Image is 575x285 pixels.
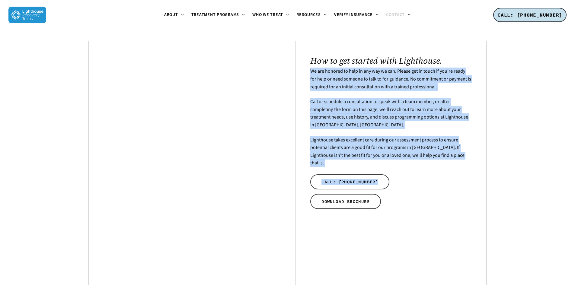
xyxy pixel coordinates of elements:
[188,13,249,17] a: Treatment Programs
[310,56,471,65] h2: How to get started with Lighthouse.
[191,12,239,18] span: Treatment Programs
[310,98,471,136] p: Call or schedule a consultation to speak with a team member, or after completing the form on this...
[386,12,405,18] span: Contact
[161,13,188,17] a: About
[249,13,293,17] a: Who We Treat
[331,13,382,17] a: Verify Insurance
[164,12,178,18] span: About
[252,12,283,18] span: Who We Treat
[321,198,370,204] span: DOWNLOAD BROCHURE
[310,68,471,90] span: We are honored to help in any way we can. Please get in touch if you’re ready for help or need so...
[493,8,567,22] a: CALL: [PHONE_NUMBER]
[334,12,373,18] span: Verify Insurance
[382,13,414,17] a: Contact
[321,179,378,185] span: CALL: [PHONE_NUMBER]
[310,174,389,189] a: CALL: [PHONE_NUMBER]
[296,12,321,18] span: Resources
[497,12,562,18] span: CALL: [PHONE_NUMBER]
[310,194,381,209] a: DOWNLOAD BROCHURE
[8,7,46,23] img: Lighthouse Recovery Texas
[293,13,331,17] a: Resources
[310,137,465,166] span: Lighthouse takes excellent care during our assessment process to ensure potential clients are a g...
